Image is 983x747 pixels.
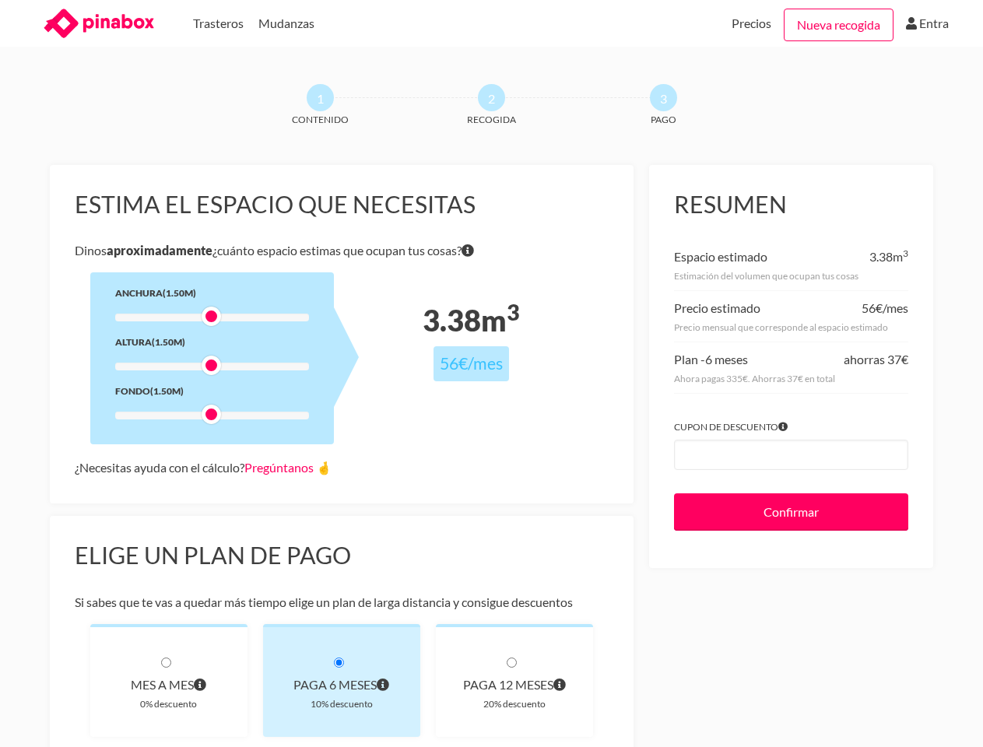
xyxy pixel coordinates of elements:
span: /mes [468,353,503,373]
span: 6 meses [705,352,748,366]
div: Precio estimado [674,297,760,319]
div: Fondo [115,383,309,399]
span: Pagas cada 6 meses por el volumen que ocupan tus cosas. El precio incluye el descuento de 10% y e... [377,674,389,696]
div: paga 12 meses [461,674,568,696]
b: aproximadamente [107,243,212,258]
div: ¿Necesitas ayuda con el cálculo? [75,457,609,479]
sup: 3 [507,299,519,325]
span: (1.50m) [150,385,184,397]
span: 56€ [862,300,883,315]
div: Anchura [115,285,309,301]
a: Nueva recogida [784,9,893,41]
span: Si tienes dudas sobre volumen exacto de tus cosas no te preocupes porque nuestro equipo te dirá e... [462,240,474,261]
span: Pago [606,111,721,128]
span: (1.50m) [163,287,196,299]
div: Espacio estimado [674,246,767,268]
div: Plan - [674,349,748,370]
span: Recogida [434,111,549,128]
div: Ahora pagas 335€. Ahorras 37€ en total [674,370,908,387]
span: m [481,303,519,338]
span: m [893,249,908,264]
span: 3 [650,84,677,111]
span: Pagas cada 12 meses por el volumen que ocupan tus cosas. El precio incluye el descuento de 20% y ... [553,674,566,696]
span: /mes [883,300,908,315]
div: 20% descuento [461,696,568,712]
span: 2 [478,84,505,111]
div: paga 6 meses [288,674,395,696]
span: 56€ [440,353,468,373]
p: Dinos ¿cuánto espacio estimas que ocupan tus cosas? [75,240,609,261]
iframe: Chat Widget [665,474,983,747]
div: Altura [115,334,309,350]
span: Contenido [263,111,377,128]
sup: 3 [903,247,908,259]
div: Precio mensual que corresponde al espacio estimado [674,319,908,335]
div: Estimación del volumen que ocupan tus cosas [674,268,908,284]
span: Si tienes algún cupón introdúcelo para aplicar el descuento [778,419,788,435]
h3: Elige un plan de pago [75,541,609,570]
p: Si sabes que te vas a quedar más tiempo elige un plan de larga distancia y consigue descuentos [75,591,609,613]
span: 3.38 [423,303,481,338]
div: Mes a mes [115,674,223,696]
span: Pagas al principio de cada mes por el volumen que ocupan tus cosas. A diferencia de otros planes ... [194,674,206,696]
h3: Estima el espacio que necesitas [75,190,609,219]
div: ahorras 37€ [844,349,908,370]
span: (1.50m) [152,336,185,348]
span: 1 [307,84,334,111]
a: Pregúntanos 🤞 [244,460,332,475]
span: 3.38 [869,249,893,264]
label: Cupon de descuento [674,419,908,435]
div: 0% descuento [115,696,223,712]
h3: Resumen [674,190,908,219]
div: 10% descuento [288,696,395,712]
